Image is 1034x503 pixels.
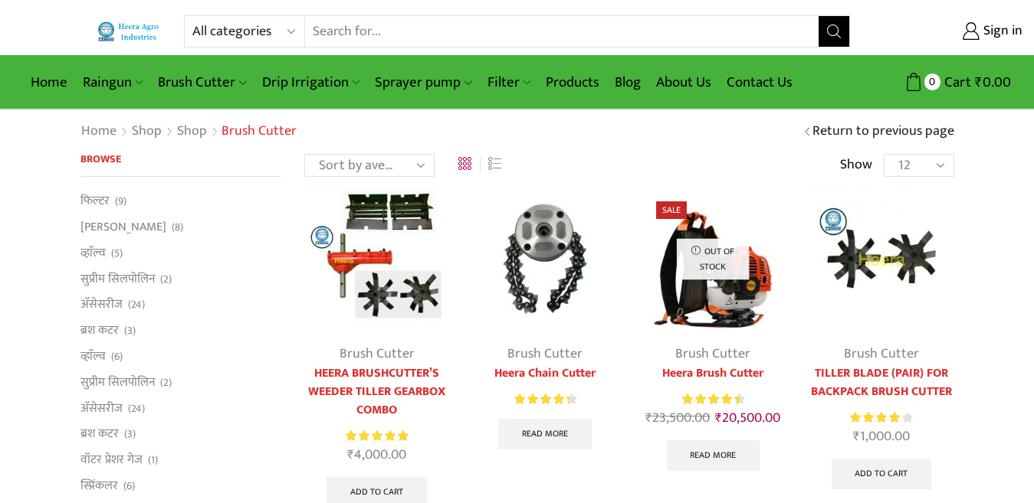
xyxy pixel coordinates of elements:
[124,323,136,338] span: (3)
[645,407,652,430] span: ₹
[514,391,570,407] span: Rated out of 5
[80,447,143,473] a: वॉटर प्रेशर गेज
[809,364,954,401] a: TILLER BLADE (PAIR) FOR BACKPACK BRUSH CUTTER
[538,64,607,100] a: Products
[347,443,406,466] bdi: 4,000.00
[682,391,744,407] div: Rated 4.55 out of 5
[850,410,912,426] div: Rated 4.00 out of 5
[80,421,119,447] a: ब्रश कटर
[80,122,297,142] nav: Breadcrumb
[160,375,172,390] span: (2)
[844,342,919,365] a: Brush Cutter
[819,16,849,47] button: Search button
[850,410,900,426] span: Rated out of 5
[472,186,617,331] img: Heera Chain Cutter
[254,64,367,100] a: Drip Irrigation
[80,318,119,344] a: ब्रश कटर
[607,64,648,100] a: Blog
[719,64,800,100] a: Contact Us
[222,123,297,140] h1: Brush Cutter
[648,64,719,100] a: About Us
[75,64,150,100] a: Raingun
[865,68,1011,96] a: 0 Cart ₹0.00
[346,428,408,444] span: Rated out of 5
[675,342,750,365] a: Brush Cutter
[682,391,739,407] span: Rated out of 5
[715,407,780,430] bdi: 20,500.00
[853,425,910,448] bdi: 1,000.00
[80,150,121,168] span: Browse
[115,194,126,209] span: (9)
[715,407,722,430] span: ₹
[80,266,155,292] a: सुप्रीम सिलपोलिन
[975,70,1011,94] bdi: 0.00
[924,73,940,90] span: 0
[150,64,254,100] a: Brush Cutter
[641,186,786,331] img: Heera Brush Cutter
[128,297,145,312] span: (24)
[80,240,106,266] a: व्हाॅल्व
[148,452,158,468] span: (1)
[80,214,166,240] a: [PERSON_NAME]
[160,272,172,287] span: (2)
[176,122,208,142] a: Shop
[80,395,123,421] a: अ‍ॅसेसरीज
[111,349,123,364] span: (6)
[809,186,954,331] img: Tiller Blade for Backpack Brush Cutter
[124,426,136,442] span: (3)
[472,364,617,383] a: Heera Chain Cutter
[514,391,576,407] div: Rated 4.50 out of 5
[172,220,183,235] span: (8)
[80,192,110,214] a: फिल्टर
[123,479,135,494] span: (6)
[111,246,123,261] span: (5)
[656,201,687,219] span: Sale
[80,292,123,318] a: अ‍ॅसेसरीज
[667,440,760,471] a: Read more about “Heera Brush Cutter”
[304,154,435,177] select: Shop order
[304,364,449,420] a: HEERA BRUSHCUTTER’S WEEDER TILLER GEARBOX COMBO
[641,364,786,383] a: Heera Brush Cutter
[131,122,162,142] a: Shop
[498,419,592,449] a: Read more about “Heera Chain Cutter”
[340,342,415,365] a: Brush Cutter
[128,401,145,416] span: (24)
[304,186,449,331] img: Heera Brush Cutter’s Weeder Tiller Gearbox Combo
[305,16,819,47] input: Search for...
[812,122,954,142] a: Return to previous page
[80,369,155,395] a: सुप्रीम सिलपोलिन
[80,472,118,498] a: स्प्रिंकलर
[367,64,479,100] a: Sprayer pump
[940,72,971,93] span: Cart
[347,443,354,466] span: ₹
[23,64,75,100] a: Home
[677,239,750,279] p: Out of stock
[853,425,860,448] span: ₹
[80,122,117,142] a: Home
[975,70,983,94] span: ₹
[80,343,106,369] a: व्हाॅल्व
[980,21,1023,41] span: Sign in
[832,459,932,489] a: Add to cart: “TILLER BLADE (PAIR) FOR BACKPACK BRUSH CUTTER”
[346,428,408,444] div: Rated 5.00 out of 5
[480,64,538,100] a: Filter
[507,342,583,365] a: Brush Cutter
[873,18,1023,45] a: Sign in
[840,155,872,175] span: Show
[645,407,710,430] bdi: 23,500.00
